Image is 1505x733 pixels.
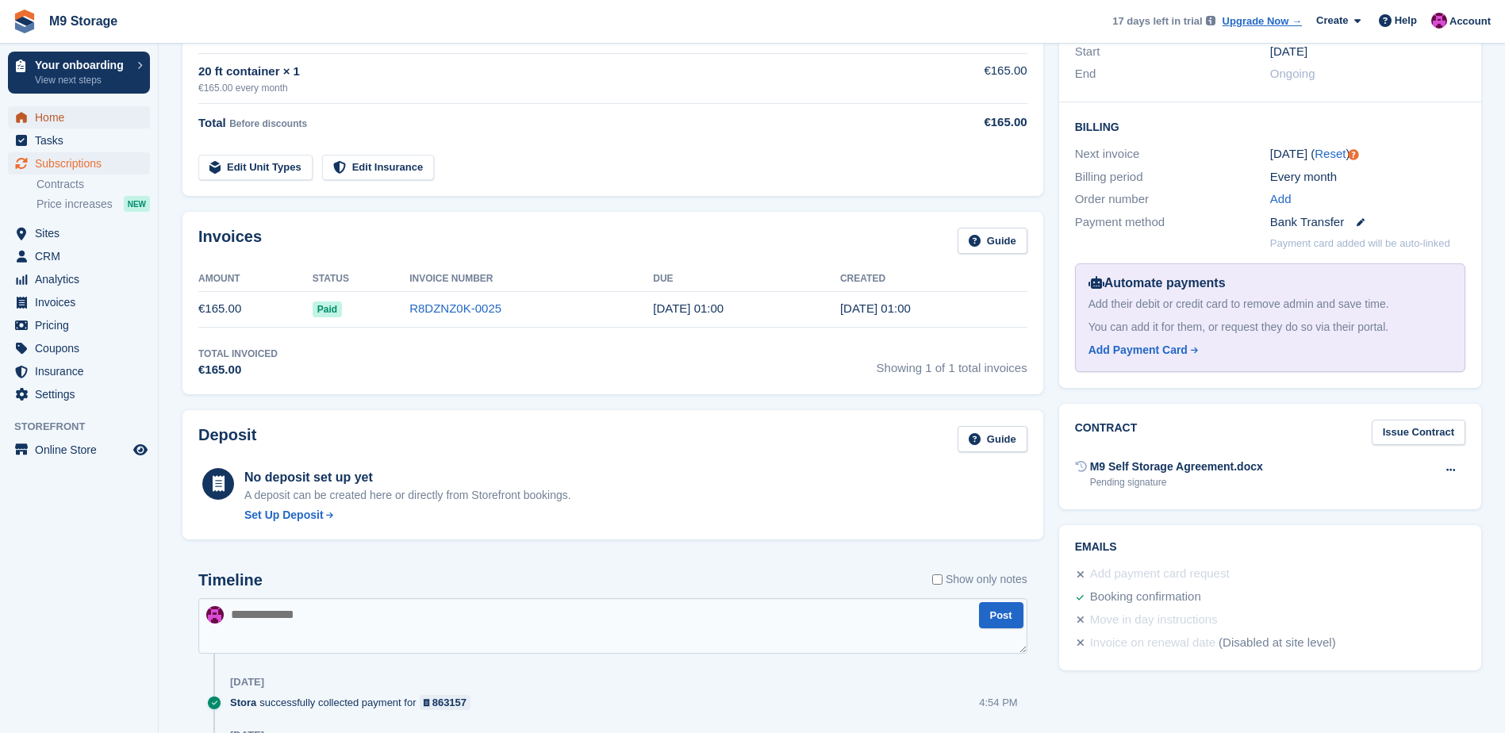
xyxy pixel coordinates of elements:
div: Automate payments [1088,274,1452,293]
p: A deposit can be created here or directly from Storefront bookings. [244,487,571,504]
span: Help [1395,13,1417,29]
span: Pricing [35,314,130,336]
span: Storefront [14,419,158,435]
span: Insurance [35,360,130,382]
h2: Timeline [198,571,263,589]
a: Add Payment Card [1088,342,1445,359]
h2: Emails [1075,541,1465,554]
a: 863157 [420,695,471,710]
a: menu [8,106,150,129]
div: 863157 [432,695,466,710]
div: successfully collected payment for [230,695,478,710]
span: Invoices [35,291,130,313]
div: Tooltip anchor [1346,148,1361,162]
a: Guide [958,228,1027,254]
a: Your onboarding View next steps [8,52,150,94]
div: Every month [1270,168,1465,186]
div: (Disabled at site level) [1219,634,1336,653]
h2: Billing [1075,118,1465,134]
a: M9 Storage [43,8,124,34]
a: menu [8,152,150,175]
a: Reset [1315,147,1346,160]
span: Subscriptions [35,152,130,175]
img: icon-info-grey-7440780725fd019a000dd9b08b2336e03edf1995a4989e88bcd33f0948082b44.svg [1206,16,1215,25]
div: Billing period [1075,168,1270,186]
th: Created [840,267,1027,292]
div: €165.00 [899,113,1027,132]
span: Showing 1 of 1 total invoices [877,347,1027,379]
a: Preview store [131,440,150,459]
div: Total Invoiced [198,347,278,361]
time: 2025-09-15 00:00:52 UTC [840,301,911,315]
span: Settings [35,383,130,405]
h2: Contract [1075,420,1138,446]
div: You can add it for them, or request they do so via their portal. [1088,319,1452,336]
span: Analytics [35,268,130,290]
span: Coupons [35,337,130,359]
div: Move in day instructions [1090,611,1218,630]
a: menu [8,222,150,244]
span: Paid [313,301,342,317]
a: Edit Insurance [322,155,435,181]
h2: Deposit [198,426,256,452]
div: €165.00 [198,361,278,379]
td: €165.00 [198,291,313,327]
span: Total [198,116,226,129]
time: 2025-09-15 00:00:00 UTC [1270,43,1307,61]
span: Home [35,106,130,129]
div: Start [1075,43,1270,61]
img: John Doyle [1431,13,1447,29]
span: Ongoing [1270,67,1315,80]
span: Account [1449,13,1491,29]
div: [DATE] [230,676,264,689]
a: menu [8,291,150,313]
label: Show only notes [932,571,1027,588]
div: Payment method [1075,213,1270,232]
p: Payment card added will be auto-linked [1270,236,1450,251]
td: €165.00 [899,53,1027,103]
div: Invoice on renewal date [1090,634,1215,653]
a: menu [8,245,150,267]
a: Upgrade Now → [1223,13,1302,29]
a: menu [8,337,150,359]
span: Sites [35,222,130,244]
div: Add payment card request [1090,565,1230,584]
a: Contracts [36,177,150,192]
div: Set Up Deposit [244,507,324,524]
div: Booking confirmation [1090,588,1201,607]
a: Set Up Deposit [244,507,571,524]
div: End [1075,65,1270,83]
div: Bank Transfer [1270,213,1465,232]
th: Due [653,267,840,292]
a: Issue Contract [1372,420,1465,446]
input: Show only notes [932,571,943,588]
div: Next invoice [1075,145,1270,163]
div: NEW [124,196,150,212]
a: menu [8,268,150,290]
span: Create [1316,13,1348,29]
span: Online Store [35,439,130,461]
img: stora-icon-8386f47178a22dfd0bd8f6a31ec36ba5ce8667c1dd55bd0f319d3a0aa187defe.svg [13,10,36,33]
a: menu [8,439,150,461]
span: Stora [230,695,256,710]
th: Invoice Number [409,267,653,292]
th: Amount [198,267,313,292]
a: Edit Unit Types [198,155,313,181]
div: 4:54 PM [979,695,1017,710]
time: 2025-09-16 00:00:00 UTC [653,301,724,315]
h2: Invoices [198,228,262,254]
span: CRM [35,245,130,267]
span: Price increases [36,197,113,212]
div: No deposit set up yet [244,468,571,487]
div: Pending signature [1090,475,1263,489]
span: Tasks [35,129,130,152]
div: M9 Self Storage Agreement.docx [1090,459,1263,475]
a: menu [8,129,150,152]
a: R8DZNZ0K-0025 [409,301,501,315]
div: Add their debit or credit card to remove admin and save time. [1088,296,1452,313]
span: 17 days left in trial [1112,13,1202,29]
div: Add Payment Card [1088,342,1188,359]
p: View next steps [35,73,129,87]
button: Post [979,602,1023,628]
a: Add [1270,190,1292,209]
